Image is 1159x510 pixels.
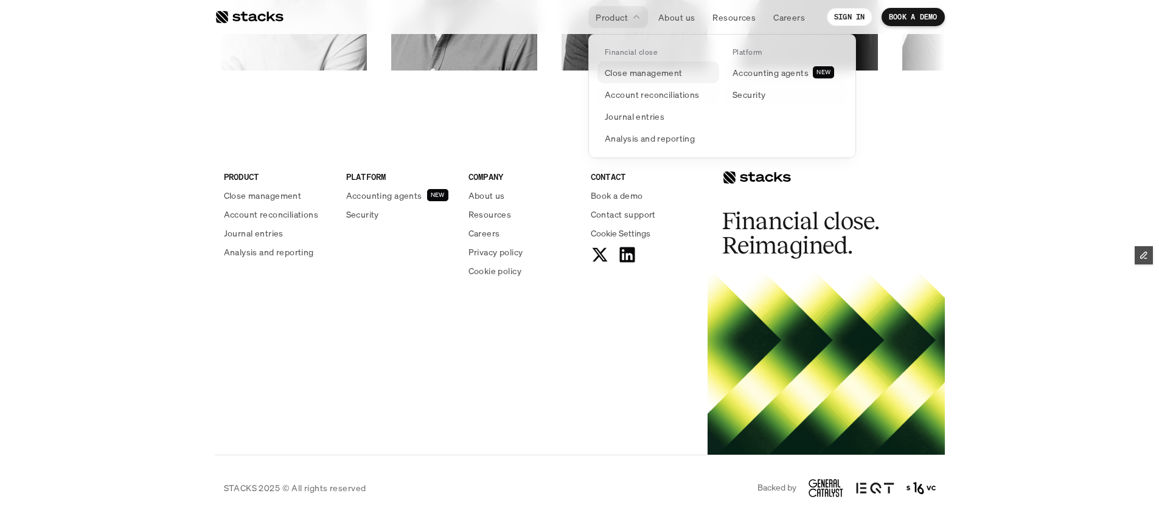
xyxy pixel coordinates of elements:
p: Account reconciliations [224,208,319,221]
p: Backed by [757,483,796,493]
p: Journal entries [224,227,284,239]
button: Cookie Trigger [591,227,650,239]
a: Analysis and reporting [597,127,719,149]
p: PRODUCT [224,170,332,183]
p: STACKS 2025 © All rights reserved [224,481,366,494]
a: Analysis and reporting [224,246,332,258]
p: BOOK A DEMO [889,13,938,21]
h2: NEW [816,69,830,76]
h2: NEW [431,191,445,199]
a: Contact support [591,208,698,221]
p: Analysis and reporting [605,132,695,145]
p: Resources [712,11,756,24]
p: Security [733,88,765,101]
p: Journal entries [605,110,664,123]
p: Security [346,208,379,221]
p: PLATFORM [346,170,454,183]
p: Accounting agents [733,66,809,79]
p: Accounting agents [346,189,422,202]
a: Resources [468,208,576,221]
a: Account reconciliations [224,208,332,221]
p: Product [596,11,628,24]
p: CONTACT [591,170,698,183]
a: SIGN IN [827,8,872,26]
a: Close management [224,189,332,202]
a: Accounting agentsNEW [725,61,847,83]
a: Account reconciliations [597,83,719,105]
p: About us [468,189,505,202]
p: COMPANY [468,170,576,183]
p: SIGN IN [834,13,865,21]
a: Careers [766,6,812,28]
p: Careers [468,227,500,239]
p: Analysis and reporting [224,246,314,258]
p: About us [658,11,695,24]
a: Careers [468,227,576,239]
a: Journal entries [597,105,719,127]
a: Cookie policy [468,264,576,277]
a: Journal entries [224,227,332,239]
a: Close management [597,61,719,83]
p: Contact support [591,208,656,221]
p: Close management [224,189,302,202]
p: Financial close [605,48,657,57]
p: Account reconciliations [605,88,700,101]
a: Book a demo [591,189,698,202]
p: Close management [605,66,683,79]
span: Cookie Settings [591,227,650,239]
p: Book a demo [591,189,643,202]
a: Resources [705,6,763,28]
a: About us [651,6,702,28]
a: Accounting agentsNEW [346,189,454,202]
p: Careers [773,11,805,24]
p: Resources [468,208,512,221]
a: About us [468,189,576,202]
a: Security [346,208,454,221]
p: Privacy policy [468,246,523,258]
a: Privacy policy [468,246,576,258]
p: Cookie policy [468,264,521,277]
button: Edit Framer Content [1135,246,1153,264]
a: BOOK A DEMO [882,8,945,26]
h2: Financial close. Reimagined. [722,209,905,258]
p: Platform [733,48,762,57]
a: Security [725,83,847,105]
